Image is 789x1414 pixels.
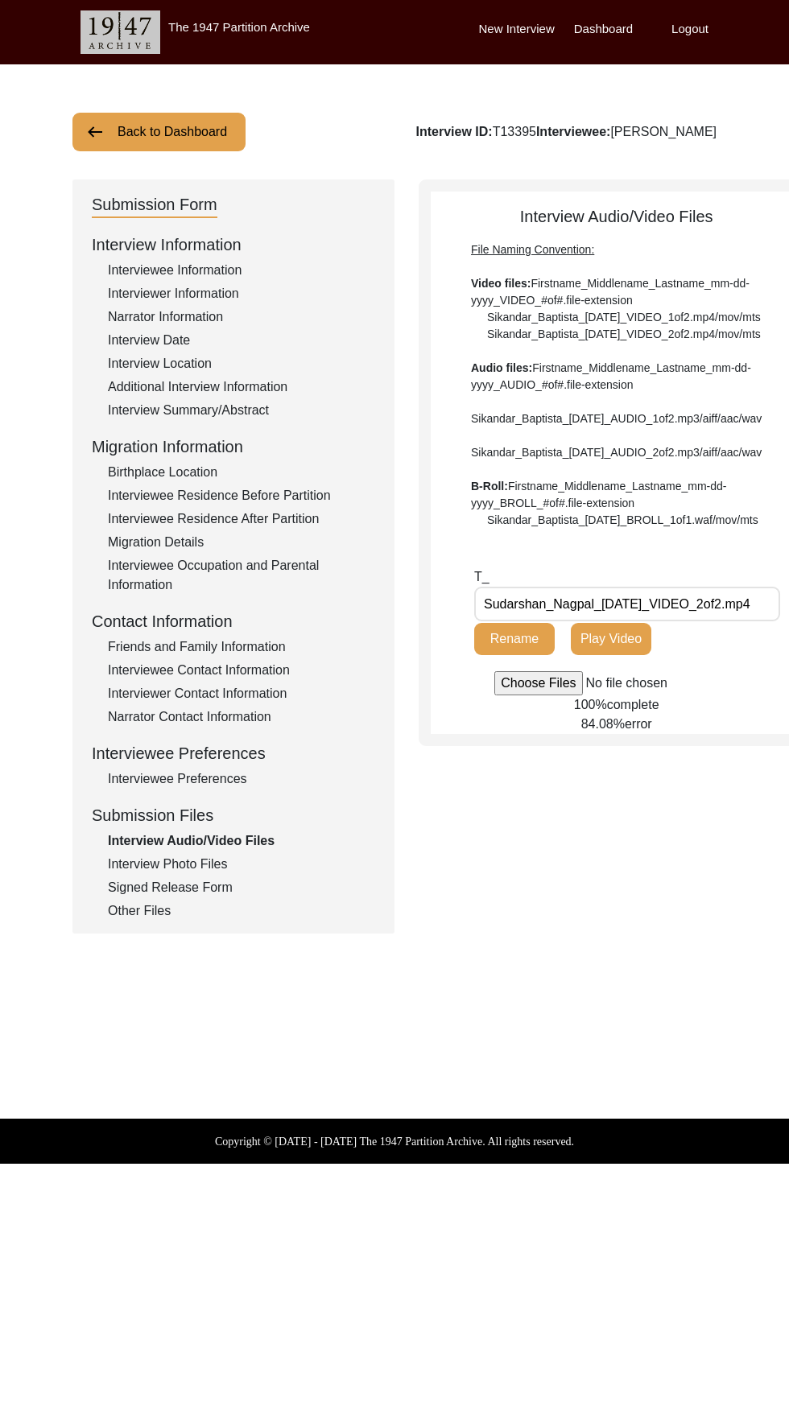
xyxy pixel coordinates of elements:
[108,377,375,397] div: Additional Interview Information
[92,192,217,218] div: Submission Form
[92,609,375,633] div: Contact Information
[81,10,160,54] img: header-logo.png
[108,509,375,529] div: Interviewee Residence After Partition
[471,277,531,290] b: Video files:
[416,125,493,138] b: Interview ID:
[108,831,375,851] div: Interview Audio/Video Files
[108,707,375,727] div: Narrator Contact Information
[571,623,651,655] button: Play Video
[574,20,633,39] label: Dashboard
[581,717,625,731] span: 84.08%
[625,717,652,731] span: error
[108,261,375,280] div: Interviewee Information
[574,698,607,711] span: 100%
[215,1133,574,1150] label: Copyright © [DATE] - [DATE] The 1947 Partition Archive. All rights reserved.
[471,241,762,529] div: Firstname_Middlename_Lastname_mm-dd-yyyy_VIDEO_#of#.file-extension Sikandar_Baptista_[DATE]_VIDEO...
[108,463,375,482] div: Birthplace Location
[479,20,555,39] label: New Interview
[168,20,310,34] label: The 1947 Partition Archive
[471,361,532,374] b: Audio files:
[108,637,375,657] div: Friends and Family Information
[92,435,375,459] div: Migration Information
[536,125,610,138] b: Interviewee:
[108,661,375,680] div: Interviewee Contact Information
[108,331,375,350] div: Interview Date
[108,533,375,552] div: Migration Details
[108,401,375,420] div: Interview Summary/Abstract
[471,480,508,493] b: B-Roll:
[92,803,375,827] div: Submission Files
[474,570,490,583] span: T_
[416,122,717,142] div: T13395 [PERSON_NAME]
[108,878,375,897] div: Signed Release Form
[471,243,594,256] span: File Naming Convention:
[92,741,375,765] div: Interviewee Preferences
[72,113,246,151] button: Back to Dashboard
[92,233,375,257] div: Interview Information
[108,556,375,595] div: Interviewee Occupation and Parental Information
[108,284,375,303] div: Interviewer Information
[108,307,375,327] div: Narrator Information
[671,20,708,39] label: Logout
[474,623,555,655] button: Rename
[607,698,659,711] span: complete
[108,486,375,505] div: Interviewee Residence Before Partition
[108,354,375,373] div: Interview Location
[108,684,375,703] div: Interviewer Contact Information
[108,769,375,789] div: Interviewee Preferences
[108,901,375,921] div: Other Files
[85,122,105,142] img: arrow-left.png
[108,855,375,874] div: Interview Photo Files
